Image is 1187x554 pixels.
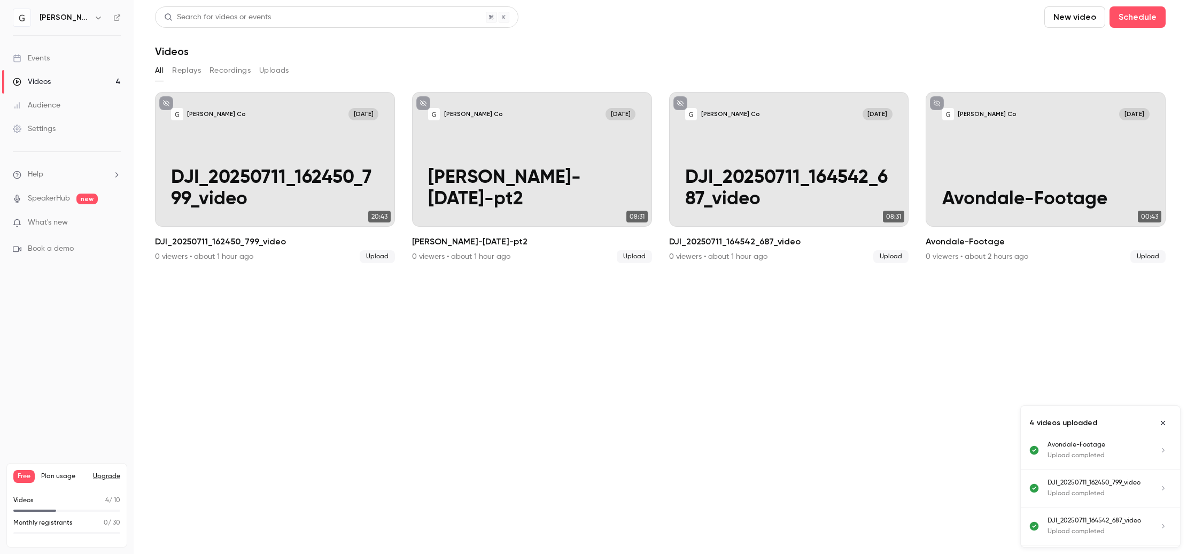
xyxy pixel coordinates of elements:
button: Upgrade [93,472,120,481]
p: Upload completed [1048,527,1146,536]
h2: [PERSON_NAME]-[DATE]-pt2 [412,235,652,248]
span: Plan usage [41,472,87,481]
ul: Videos [155,92,1166,263]
p: Upload completed [1048,489,1146,498]
span: new [76,194,98,204]
span: 20:43 [368,211,391,222]
button: Schedule [1110,6,1166,28]
button: unpublished [159,96,173,110]
p: Avondale-Footage [942,189,1150,211]
li: help-dropdown-opener [13,169,121,180]
p: 4 videos uploaded [1029,418,1097,428]
div: Events [13,53,50,64]
h2: DJI_20250711_162450_799_video [155,235,395,248]
img: Gilpin-july11-pt2 [428,108,440,120]
p: DJI_20250711_162450_799_video [171,167,378,211]
span: 00:43 [1138,211,1161,222]
div: Audience [13,100,60,111]
span: 4 [105,497,109,504]
img: Avondale-Footage [942,108,954,120]
a: Gilpin-july11-pt2[PERSON_NAME] Co[DATE][PERSON_NAME]-[DATE]-pt208:31[PERSON_NAME]-[DATE]-pt20 vie... [412,92,652,263]
span: 08:31 [883,211,904,222]
img: DJI_20250711_162450_799_video [171,108,183,120]
button: Uploads [259,62,289,79]
div: 0 viewers • about 1 hour ago [155,251,253,262]
h6: [PERSON_NAME] Co [40,12,90,23]
div: Search for videos or events [164,12,271,23]
ul: Uploads list [1021,440,1180,547]
button: Replays [172,62,201,79]
span: Book a demo [28,243,74,255]
p: [PERSON_NAME] Co [701,110,760,118]
p: Avondale-Footage [1048,440,1146,450]
p: / 10 [105,496,120,505]
p: DJI_20250711_162450_799_video [1048,478,1146,488]
p: Videos [13,496,34,505]
p: Upload completed [1048,451,1146,460]
p: Monthly registrants [13,518,73,528]
a: DJI_20250711_164542_687_video[PERSON_NAME] Co[DATE]DJI_20250711_164542_687_video08:31DJI_20250711... [669,92,909,263]
div: 0 viewers • about 1 hour ago [412,251,510,262]
li: Avondale-Footage [926,92,1166,263]
h1: Videos [155,45,189,58]
div: Videos [13,76,51,87]
button: unpublished [416,96,430,110]
p: [PERSON_NAME] Co [187,110,246,118]
button: Recordings [210,62,251,79]
p: [PERSON_NAME]-[DATE]-pt2 [428,167,635,211]
span: What's new [28,217,68,228]
p: [PERSON_NAME] Co [958,110,1017,118]
span: Free [13,470,35,483]
li: DJI_20250711_162450_799_video [155,92,395,263]
img: DJI_20250711_164542_687_video [685,108,697,120]
iframe: Noticeable Trigger [108,218,121,228]
button: unpublished [930,96,944,110]
span: 0 [104,520,108,526]
li: Gilpin-july11-pt2 [412,92,652,263]
button: Close uploads list [1154,414,1172,432]
span: Upload [873,250,909,263]
span: Upload [1130,250,1166,263]
h2: Avondale-Footage [926,235,1166,248]
a: Avondale-FootageUpload completed [1048,440,1172,460]
button: All [155,62,164,79]
a: Avondale-Footage[PERSON_NAME] Co[DATE]Avondale-Footage00:43Avondale-Footage0 viewers • about 2 ho... [926,92,1166,263]
button: unpublished [673,96,687,110]
span: [DATE] [348,108,378,120]
span: [DATE] [1119,108,1149,120]
h2: DJI_20250711_164542_687_video [669,235,909,248]
p: [PERSON_NAME] Co [444,110,503,118]
p: DJI_20250711_164542_687_video [1048,516,1146,526]
div: 0 viewers • about 1 hour ago [669,251,767,262]
span: 08:31 [626,211,648,222]
span: Upload [360,250,395,263]
p: DJI_20250711_164542_687_video [685,167,893,211]
span: Help [28,169,43,180]
div: Settings [13,124,56,134]
button: New video [1044,6,1105,28]
p: / 30 [104,518,120,528]
a: DJI_20250711_162450_799_video[PERSON_NAME] Co[DATE]DJI_20250711_162450_799_video20:43DJI_20250711... [155,92,395,263]
section: Videos [155,6,1166,548]
a: DJI_20250711_164542_687_videoUpload completed [1048,516,1172,536]
a: DJI_20250711_162450_799_videoUpload completed [1048,478,1172,498]
img: WaterStreet Co [13,9,30,26]
a: SpeakerHub [28,193,70,204]
li: DJI_20250711_164542_687_video [669,92,909,263]
span: [DATE] [606,108,635,120]
span: [DATE] [863,108,893,120]
div: 0 viewers • about 2 hours ago [926,251,1028,262]
span: Upload [617,250,652,263]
